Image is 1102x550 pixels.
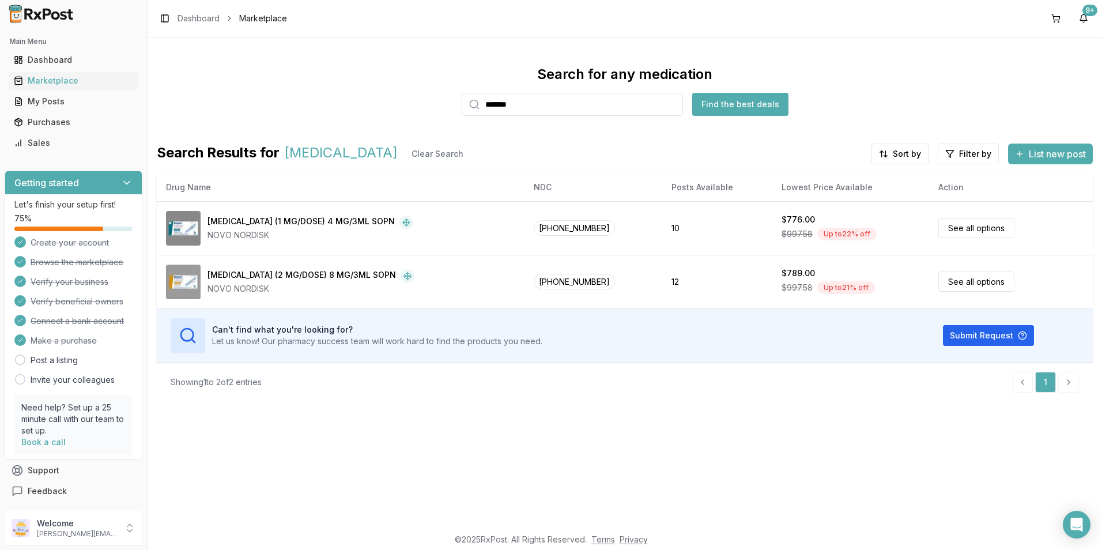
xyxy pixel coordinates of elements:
img: Ozempic (2 MG/DOSE) 8 MG/3ML SOPN [166,265,201,299]
button: List new post [1008,144,1093,164]
a: Dashboard [9,50,138,70]
p: Need help? Set up a 25 minute call with our team to set up. [21,402,126,436]
span: Verify your business [31,276,108,288]
div: Search for any medication [537,65,712,84]
a: See all options [938,218,1014,238]
span: Feedback [28,485,67,497]
a: Marketplace [9,70,138,91]
a: My Posts [9,91,138,112]
div: My Posts [14,96,133,107]
div: Showing 1 to 2 of 2 entries [171,376,262,388]
span: 75 % [14,213,32,224]
span: Make a purchase [31,335,97,346]
button: Sort by [871,144,929,164]
span: Sort by [893,148,921,160]
a: Post a listing [31,355,78,366]
span: Filter by [959,148,991,160]
td: 12 [662,255,773,308]
div: $789.00 [782,268,815,279]
a: Sales [9,133,138,153]
th: Action [929,174,1093,201]
a: Privacy [620,534,648,544]
a: List new post [1008,149,1093,161]
button: Purchases [5,113,142,131]
div: Purchases [14,116,133,128]
p: Let's finish your setup first! [14,199,133,210]
p: [PERSON_NAME][EMAIL_ADDRESS][DOMAIN_NAME] [37,529,117,538]
div: Dashboard [14,54,133,66]
button: Marketplace [5,71,142,90]
div: Open Intercom Messenger [1063,511,1090,538]
nav: breadcrumb [178,13,287,24]
h3: Can't find what you're looking for? [212,324,542,336]
button: Clear Search [402,144,473,164]
span: Create your account [31,237,109,248]
button: Sales [5,134,142,152]
span: Marketplace [239,13,287,24]
nav: pagination [1012,372,1079,393]
span: [MEDICAL_DATA] [284,144,398,164]
button: Find the best deals [692,93,788,116]
td: 10 [662,201,773,255]
div: [MEDICAL_DATA] (2 MG/DOSE) 8 MG/3ML SOPN [207,269,396,283]
img: RxPost Logo [5,5,78,23]
span: Search Results for [157,144,280,164]
a: Purchases [9,112,138,133]
th: NDC [524,174,662,201]
button: Support [5,460,142,481]
th: Drug Name [157,174,524,201]
a: Dashboard [178,13,220,24]
button: 9+ [1074,9,1093,28]
span: Connect a bank account [31,315,124,327]
span: List new post [1029,147,1086,161]
p: Let us know! Our pharmacy success team will work hard to find the products you need. [212,336,542,347]
span: $997.58 [782,228,813,240]
button: Feedback [5,481,142,502]
div: $776.00 [782,214,815,225]
div: NOVO NORDISK [207,283,414,295]
span: [PHONE_NUMBER] [534,220,615,236]
div: NOVO NORDISK [207,229,413,241]
h2: Main Menu [9,37,138,46]
p: Welcome [37,518,117,529]
button: Dashboard [5,51,142,69]
span: $997.58 [782,282,813,293]
h3: Getting started [14,176,79,190]
div: Up to 22 % off [817,228,877,240]
button: Submit Request [943,325,1034,346]
button: My Posts [5,92,142,111]
img: Ozempic (1 MG/DOSE) 4 MG/3ML SOPN [166,211,201,246]
div: Sales [14,137,133,149]
div: Marketplace [14,75,133,86]
th: Posts Available [662,174,773,201]
button: Filter by [938,144,999,164]
img: User avatar [12,519,30,537]
span: [PHONE_NUMBER] [534,274,615,289]
div: [MEDICAL_DATA] (1 MG/DOSE) 4 MG/3ML SOPN [207,216,395,229]
th: Lowest Price Available [772,174,929,201]
div: Up to 21 % off [817,281,875,294]
span: Verify beneficial owners [31,296,123,307]
span: Browse the marketplace [31,257,123,268]
div: 9+ [1082,5,1097,16]
a: Invite your colleagues [31,374,115,386]
a: See all options [938,272,1014,292]
a: 1 [1035,372,1056,393]
a: Terms [591,534,615,544]
a: Book a call [21,437,66,447]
